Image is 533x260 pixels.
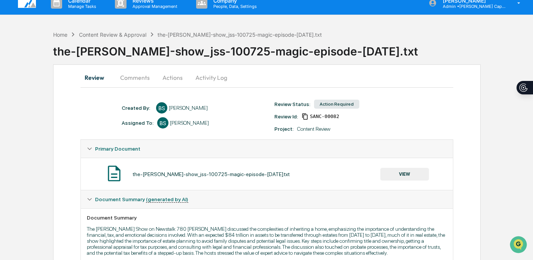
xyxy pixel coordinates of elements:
button: VIEW [380,168,429,181]
a: 🗄️Attestations [51,91,96,105]
div: Review Id: [274,114,298,120]
div: Document Summary [87,215,447,221]
div: [PERSON_NAME] [170,120,209,126]
p: People, Data, Settings [207,4,261,9]
div: BS [157,117,168,129]
div: secondary tabs example [80,69,454,87]
span: 815fb378-1c2f-49ab-a162-67682516f949 [310,114,339,120]
div: Home [53,31,67,38]
p: Admin • [PERSON_NAME] Capital Management [437,4,506,9]
span: Preclearance [15,94,48,102]
div: the-[PERSON_NAME]-show_jss-100725-magic-episode-[DATE].txt [53,39,533,58]
button: Comments [114,69,156,87]
a: 🖐️Preclearance [4,91,51,105]
div: the-[PERSON_NAME]-show_jss-100725-magic-episode-[DATE].txt [133,171,290,177]
div: 🖐️ [7,95,13,101]
div: We're available if you need us! [25,65,95,71]
div: Review Status: [274,101,310,107]
p: Approval Management [127,4,181,9]
span: Primary Document [95,146,140,152]
p: Manage Tasks [62,4,100,9]
div: Document Summary (generated by AI) [81,190,453,208]
div: BS [156,102,167,114]
button: Start new chat [127,60,136,69]
img: 1746055101610-c473b297-6a78-478c-a979-82029cc54cd1 [7,57,21,71]
div: Start new chat [25,57,123,65]
div: Assigned To: [122,120,153,126]
span: Attestations [62,94,93,102]
button: Activity Log [189,69,233,87]
u: (generated by AI) [146,196,188,203]
button: Review [80,69,114,87]
iframe: Open customer support [509,235,529,256]
div: Created By: ‎ ‎ [122,105,152,111]
div: [PERSON_NAME] [169,105,208,111]
div: Primary Document [81,158,453,190]
div: Content Review & Approval [79,31,146,38]
p: How can we help? [7,16,136,28]
img: Document Icon [105,164,124,183]
div: 🔎 [7,109,13,115]
div: Primary Document [81,140,453,158]
p: The [PERSON_NAME] Show on Newstalk 780 [PERSON_NAME] discussed the complexities of inheriting a h... [87,226,447,256]
a: 🔎Data Lookup [4,106,50,119]
span: Document Summary [95,196,188,202]
div: 🗄️ [54,95,60,101]
button: Actions [156,69,189,87]
span: Data Lookup [15,109,47,116]
a: Powered byPylon [53,127,91,133]
div: Content Review [297,126,331,132]
span: Pylon [74,127,91,133]
div: the-[PERSON_NAME]-show_jss-100725-magic-episode-[DATE].txt [158,31,322,38]
div: Project: [274,126,293,132]
div: Action Required [314,100,359,109]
